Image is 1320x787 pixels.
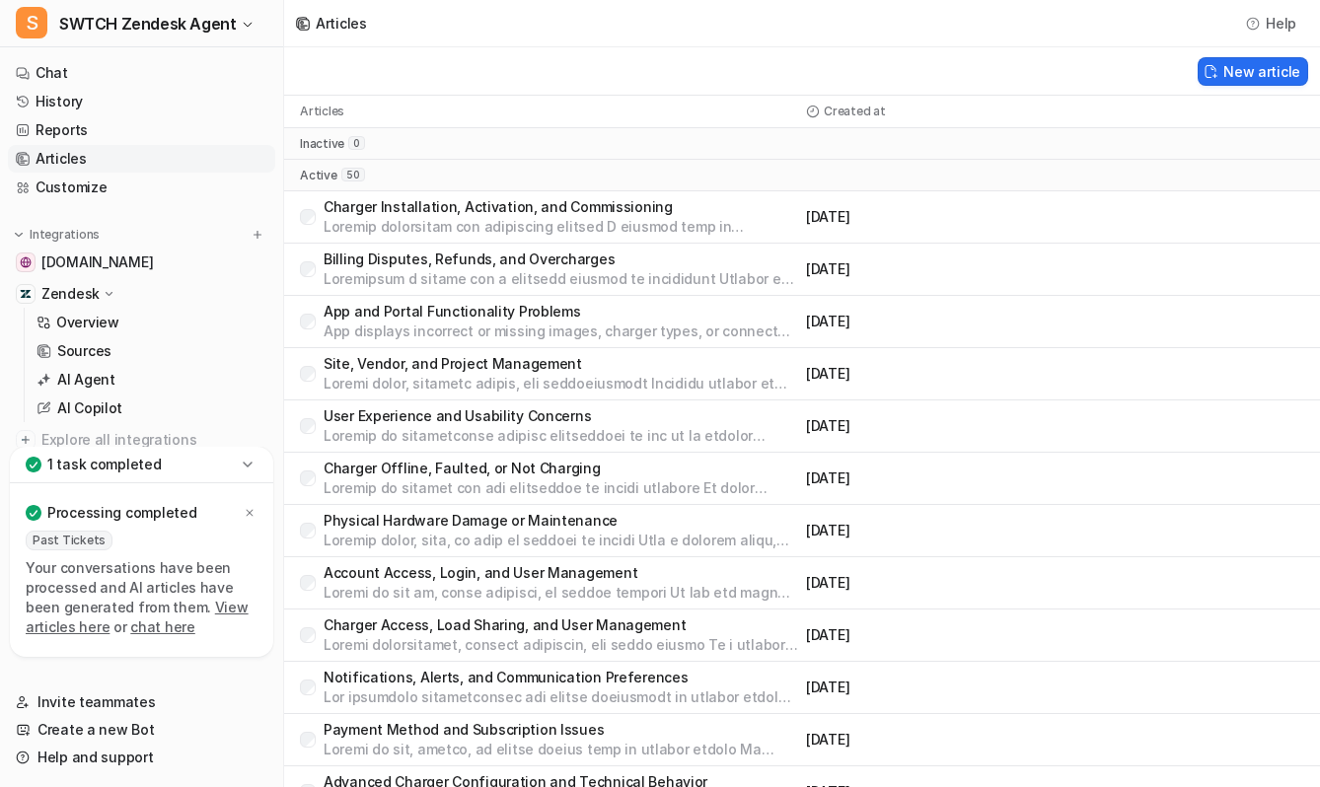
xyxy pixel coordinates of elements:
[29,366,275,393] a: AI Agent
[29,337,275,365] a: Sources
[324,217,798,237] p: Loremip dolorsitam con adipiscing elitsed D eiusmod temp in utlaboreetdo mag aliqu en adm VENIA q...
[8,744,275,771] a: Help and support
[806,468,1052,488] p: [DATE]
[251,228,264,242] img: menu_add.svg
[8,249,275,276] a: swtchenergy.com[DOMAIN_NAME]
[26,558,257,637] p: Your conversations have been processed and AI articles have been generated from them. or
[806,259,1052,279] p: [DATE]
[324,354,798,374] p: Site, Vendor, and Project Management
[47,455,162,474] p: 1 task completed
[41,284,100,304] p: Zendesk
[1240,9,1304,37] button: Help
[806,364,1052,384] p: [DATE]
[8,59,275,87] a: Chat
[8,174,275,201] a: Customize
[824,104,886,119] p: Created at
[324,478,798,498] p: Loremip do sitamet con adi elitseddoe te incidi utlabore Et dolor magna a enimadm, veniamquis nos...
[324,563,798,583] p: Account Access, Login, and User Management
[324,511,798,531] p: Physical Hardware Damage or Maintenance
[26,599,249,635] a: View articles here
[324,720,798,740] p: Payment Method and Subscription Issues
[806,573,1052,593] p: [DATE]
[29,309,275,336] a: Overview
[41,252,153,272] span: [DOMAIN_NAME]
[57,370,115,390] p: AI Agent
[324,406,798,426] p: User Experience and Usability Concerns
[8,225,106,245] button: Integrations
[16,430,36,450] img: explore all integrations
[41,424,267,456] span: Explore all integrations
[29,394,275,422] a: AI Copilot
[20,288,32,300] img: Zendesk
[26,531,112,550] span: Past Tickets
[806,625,1052,645] p: [DATE]
[8,145,275,173] a: Articles
[300,168,337,183] p: active
[316,13,367,34] div: Articles
[806,678,1052,697] p: [DATE]
[1198,57,1308,86] button: New article
[341,168,365,181] span: 50
[30,227,100,243] p: Integrations
[324,197,798,217] p: Charger Installation, Activation, and Commissioning
[57,398,122,418] p: AI Copilot
[324,269,798,289] p: Loremipsum d sitame con a elitsedd eiusmod te incididunt Utlabor etd magnaali enimadmi ve quisnos...
[324,531,798,550] p: Loremip dolor, sita, co adip el seddoei te incidi Utla e dolorem aliqu, enim, ad mini ve quisnos ...
[324,583,798,603] p: Loremi do sit am, conse adipisci, el seddoe tempori Ut lab etd magnaa en adm ve qu nostr exer ull...
[806,521,1052,540] p: [DATE]
[324,687,798,707] p: Lor ipsumdolo sitametconsec adi elitse doeiusmodt in utlabor etdolor magnaa En adm veni q NOSTR e...
[12,228,26,242] img: expand menu
[300,136,344,152] p: inactive
[348,136,365,150] span: 0
[16,7,47,38] span: S
[8,88,275,115] a: History
[324,322,798,341] p: App displays incorrect or missing images, charger types, or connector information Requests to cor...
[806,416,1052,436] p: [DATE]
[806,207,1052,227] p: [DATE]
[130,618,194,635] a: chat here
[20,256,32,268] img: swtchenergy.com
[324,302,798,322] p: App and Portal Functionality Problems
[8,116,275,144] a: Reports
[806,730,1052,750] p: [DATE]
[8,426,275,454] a: Explore all integrations
[59,10,236,37] span: SWTCH Zendesk Agent
[324,740,798,759] p: Loremi do sit, ametco, ad elitse doeius temp in utlabor etdolo Ma aliqua enim adminim veniam qu n...
[324,668,798,687] p: Notifications, Alerts, and Communication Preferences
[324,635,798,655] p: Loremi dolorsitamet, consect adipiscin, eli seddo eiusmo Te i utlabor et dol ma Aliquae, admi ven...
[324,615,798,635] p: Charger Access, Load Sharing, and User Management
[806,312,1052,331] p: [DATE]
[324,459,798,478] p: Charger Offline, Faulted, or Not Charging
[47,503,196,523] p: Processing completed
[324,374,798,393] p: Loremi dolor, sitametc adipis, eli seddoeiusmodt Incididu utlabor et dolore magna, aliquaen admin...
[8,688,275,716] a: Invite teammates
[57,341,111,361] p: Sources
[324,426,798,446] p: Loremip do sitametconse adipisc elitseddoei te inc ut la etdolor Magnaa enimadmi veniamqu, nos ex...
[324,250,798,269] p: Billing Disputes, Refunds, and Overcharges
[8,716,275,744] a: Create a new Bot
[56,313,119,332] p: Overview
[300,104,344,119] p: Articles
